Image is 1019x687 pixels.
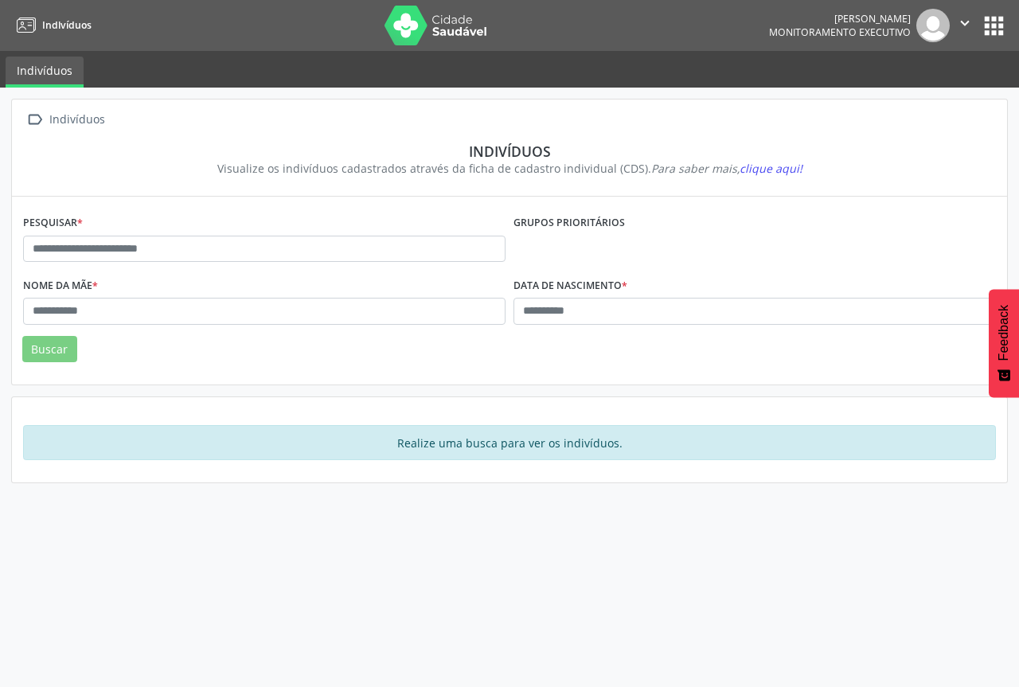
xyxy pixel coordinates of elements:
[23,211,83,236] label: Pesquisar
[22,336,77,363] button: Buscar
[34,142,985,160] div: Indivíduos
[23,425,996,460] div: Realize uma busca para ver os indivíduos.
[23,108,46,131] i: 
[46,108,107,131] div: Indivíduos
[23,273,98,298] label: Nome da mãe
[769,25,911,39] span: Monitoramento Executivo
[997,305,1011,361] span: Feedback
[23,108,107,131] a:  Indivíduos
[950,9,980,42] button: 
[6,57,84,88] a: Indivíduos
[956,14,974,32] i: 
[980,12,1008,40] button: apps
[769,12,911,25] div: [PERSON_NAME]
[11,12,92,38] a: Indivíduos
[651,161,802,176] i: Para saber mais,
[916,9,950,42] img: img
[34,160,985,177] div: Visualize os indivíduos cadastrados através da ficha de cadastro individual (CDS).
[42,18,92,32] span: Indivíduos
[740,161,802,176] span: clique aqui!
[989,289,1019,397] button: Feedback - Mostrar pesquisa
[513,273,627,298] label: Data de nascimento
[513,211,625,236] label: Grupos prioritários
